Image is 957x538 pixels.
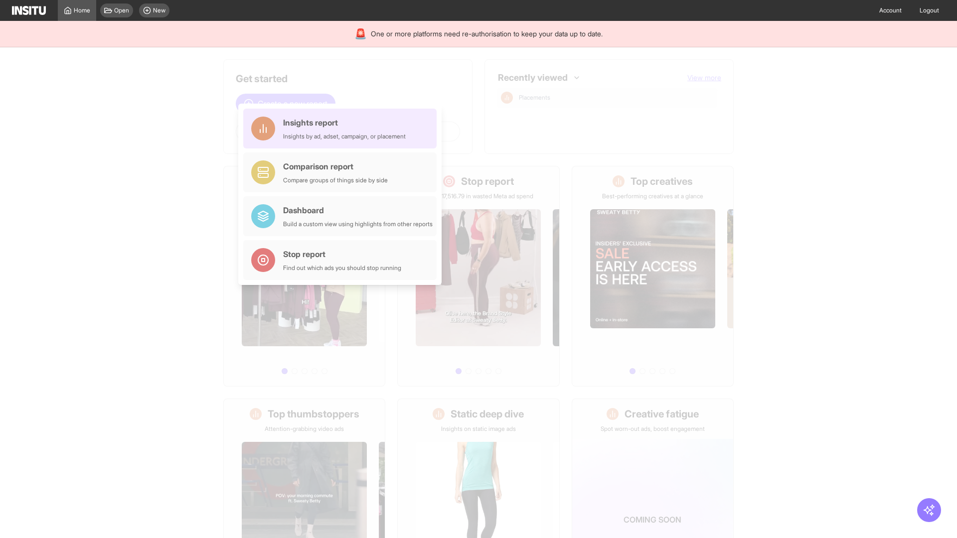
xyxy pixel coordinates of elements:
[283,176,388,184] div: Compare groups of things side by side
[283,220,433,228] div: Build a custom view using highlights from other reports
[283,133,406,140] div: Insights by ad, adset, campaign, or placement
[283,248,401,260] div: Stop report
[283,264,401,272] div: Find out which ads you should stop running
[283,204,433,216] div: Dashboard
[283,160,388,172] div: Comparison report
[283,117,406,129] div: Insights report
[354,27,367,41] div: 🚨
[74,6,90,14] span: Home
[114,6,129,14] span: Open
[371,29,603,39] span: One or more platforms need re-authorisation to keep your data up to date.
[153,6,165,14] span: New
[12,6,46,15] img: Logo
